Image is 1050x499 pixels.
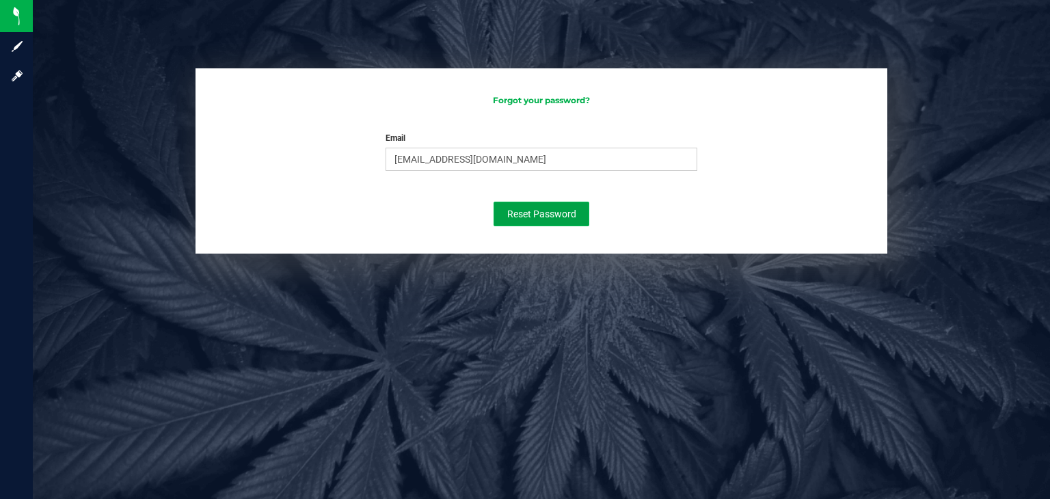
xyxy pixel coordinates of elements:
inline-svg: Sign up [10,40,24,53]
inline-svg: Log in [10,69,24,83]
button: Reset Password [494,202,589,226]
span: Reset Password [507,208,576,219]
label: Email [386,132,405,144]
h3: Forgot your password? [209,96,874,105]
input: Email [386,148,697,171]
